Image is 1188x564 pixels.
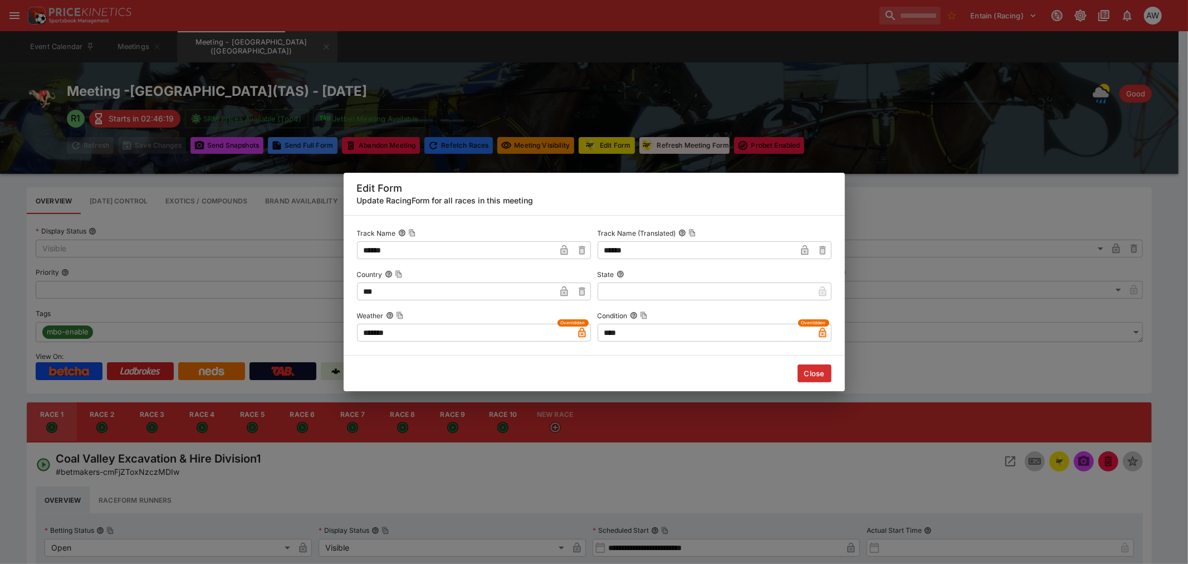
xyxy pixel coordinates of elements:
p: Weather [357,311,384,320]
button: Close [798,364,832,382]
span: Overridden [801,319,826,327]
button: ConditionCopy To Clipboard [630,312,638,319]
p: Track Name [357,228,396,238]
button: Copy To Clipboard [640,312,648,319]
p: Track Name (Translated) [598,228,676,238]
p: Condition [598,311,628,320]
button: WeatherCopy To Clipboard [386,312,394,319]
button: Copy To Clipboard [396,312,404,319]
button: Track Name (Translated)Copy To Clipboard [678,229,686,237]
button: Copy To Clipboard [395,270,403,278]
button: Track NameCopy To Clipboard [398,229,406,237]
h5: Edit Form [357,182,832,195]
span: Overridden [561,319,585,327]
h6: Update RacingForm for all races in this meeting [357,195,832,206]
p: Country [357,270,383,279]
button: State [617,270,624,278]
button: CountryCopy To Clipboard [385,270,393,278]
button: Copy To Clipboard [688,229,696,237]
p: State [598,270,614,279]
button: Copy To Clipboard [408,229,416,237]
